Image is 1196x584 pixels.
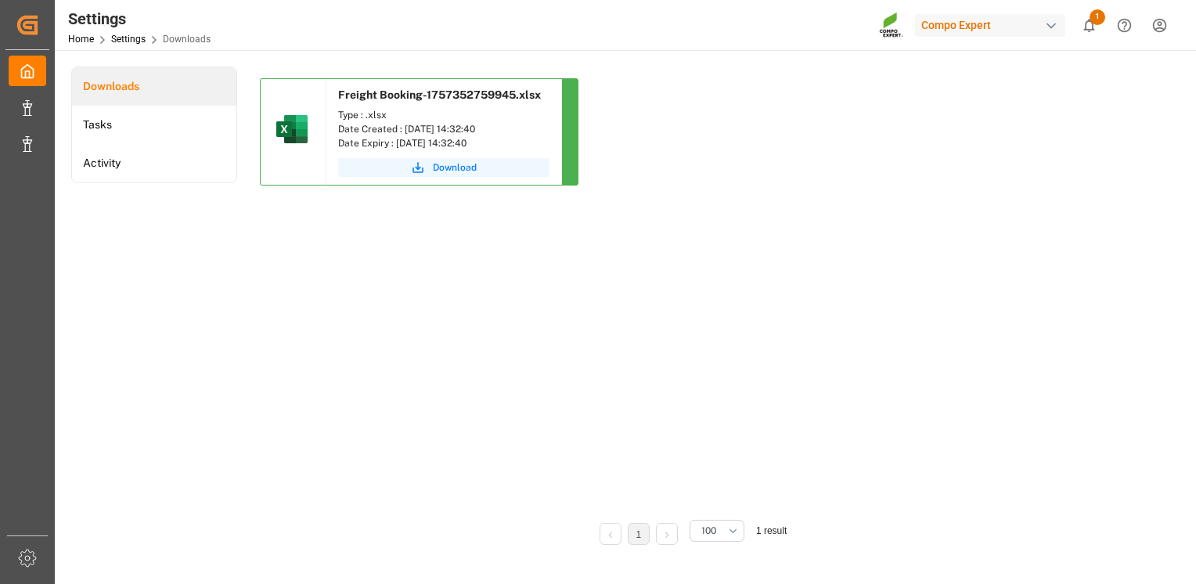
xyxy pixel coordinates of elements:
li: Previous Page [600,523,621,545]
button: Download [338,158,549,177]
span: Download [433,160,477,175]
div: Settings [68,7,211,31]
button: Help Center [1107,8,1142,43]
li: 1 [628,523,650,545]
a: 1 [636,529,642,540]
li: Next Page [656,523,678,545]
img: Screenshot%202023-09-29%20at%2010.02.21.png_1712312052.png [879,12,904,39]
a: Home [68,34,94,45]
div: Type : .xlsx [338,108,549,122]
a: Downloads [72,67,236,106]
img: microsoft-excel-2019--v1.png [273,110,311,148]
div: Date Expiry : [DATE] 14:32:40 [338,136,549,150]
a: Settings [111,34,146,45]
a: Tasks [72,106,236,144]
span: 100 [701,524,716,538]
button: open menu [690,520,744,542]
div: Date Created : [DATE] 14:32:40 [338,122,549,136]
button: show 1 new notifications [1072,8,1107,43]
span: Freight Booking-1757352759945.xlsx [338,88,541,101]
span: 1 result [756,525,787,536]
div: Compo Expert [915,14,1065,37]
a: Activity [72,144,236,182]
span: 1 [1090,9,1105,25]
button: Compo Expert [915,10,1072,40]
